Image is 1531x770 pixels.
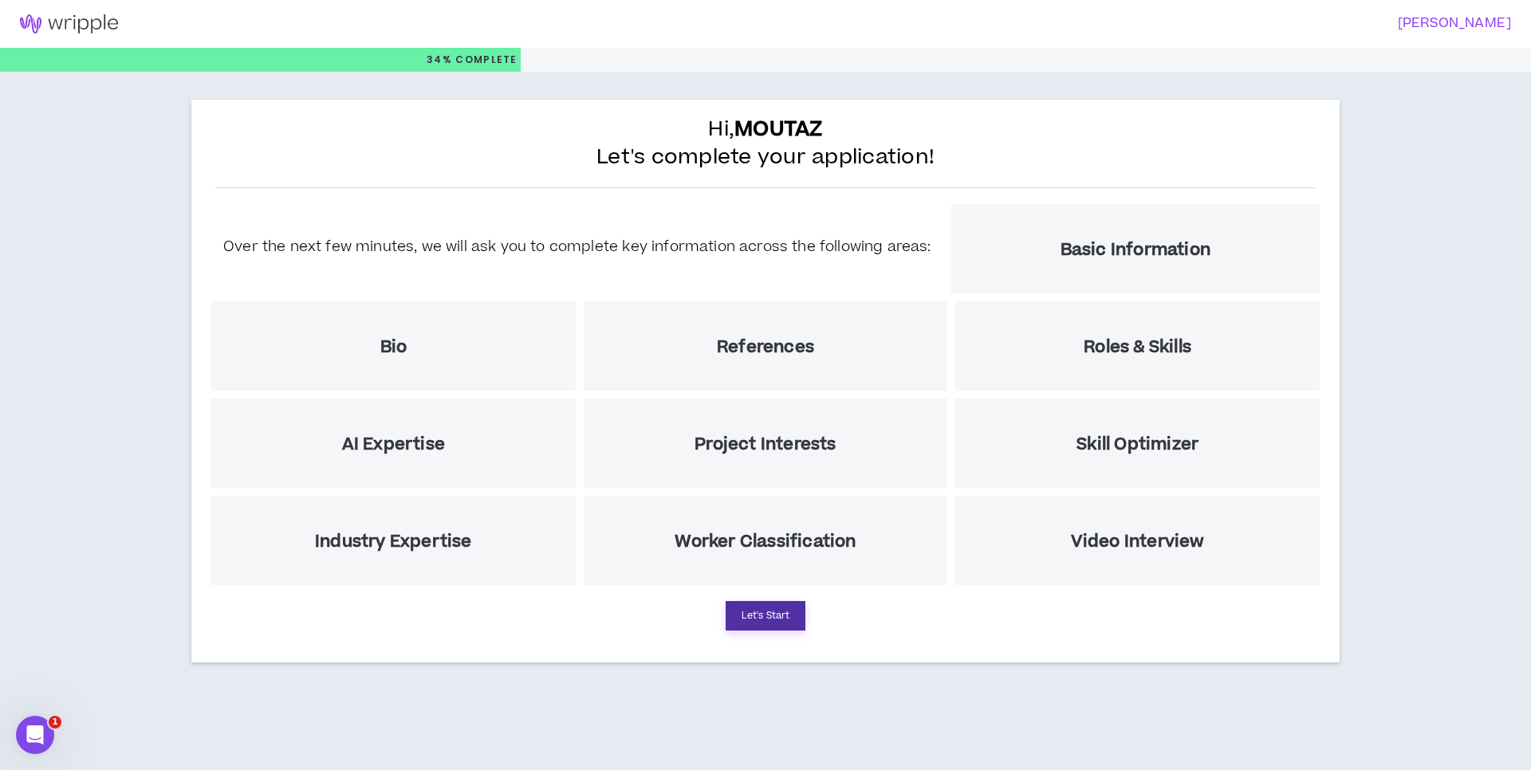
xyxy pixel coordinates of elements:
span: 1 [49,716,61,729]
h5: Industry Expertise [315,532,472,552]
h5: AI Expertise [342,434,445,454]
h5: Over the next few minutes, we will ask you to complete key information across the following areas: [223,236,931,257]
h5: References [717,337,814,357]
h5: Basic Information [1061,240,1210,260]
h5: Skill Optimizer [1076,434,1198,454]
h5: Worker Classification [675,532,856,552]
h5: Roles & Skills [1084,337,1191,357]
p: 34% [427,48,518,72]
h5: Project Interests [695,434,836,454]
h5: Bio [380,337,407,357]
b: MOUTAZ [734,114,823,144]
h5: Video Interview [1071,532,1205,552]
span: Let's complete your application! [596,143,935,171]
button: Let's Start [726,601,805,631]
iframe: Intercom live chat [16,716,54,754]
h3: [PERSON_NAME] [756,16,1512,31]
span: Complete [452,53,518,67]
span: Hi, [708,116,822,143]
